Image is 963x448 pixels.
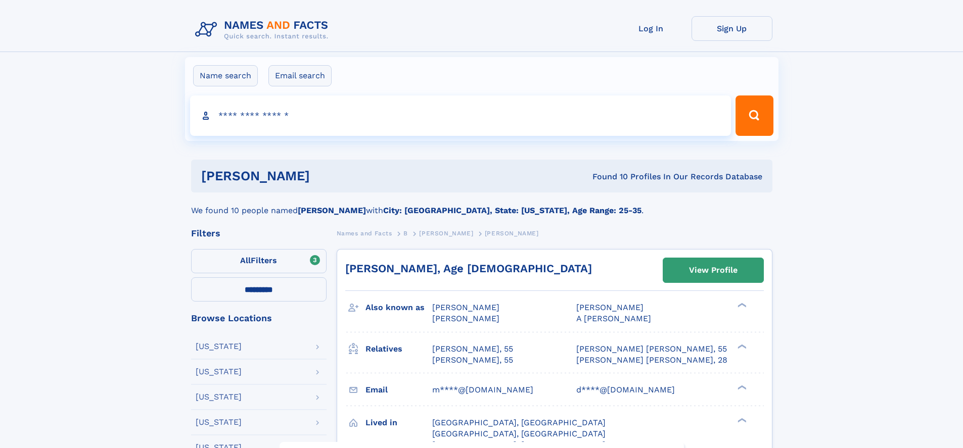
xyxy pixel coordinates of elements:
[191,16,337,43] img: Logo Names and Facts
[485,230,539,237] span: [PERSON_NAME]
[268,65,332,86] label: Email search
[365,299,432,316] h3: Also known as
[735,302,747,309] div: ❯
[191,314,327,323] div: Browse Locations
[196,368,242,376] div: [US_STATE]
[692,16,772,41] a: Sign Up
[190,95,731,136] input: search input
[419,230,473,237] span: [PERSON_NAME]
[735,384,747,390] div: ❯
[298,206,366,215] b: [PERSON_NAME]
[689,259,738,282] div: View Profile
[240,256,251,265] span: All
[419,227,473,239] a: [PERSON_NAME]
[432,355,513,366] a: [PERSON_NAME], 55
[337,227,392,239] a: Names and Facts
[576,314,651,323] span: A [PERSON_NAME]
[196,393,242,401] div: [US_STATE]
[403,227,408,239] a: B
[736,95,773,136] button: Search Button
[365,381,432,399] h3: Email
[191,249,327,273] label: Filters
[576,343,727,355] a: [PERSON_NAME] [PERSON_NAME], 55
[403,230,408,237] span: B
[432,343,513,355] a: [PERSON_NAME], 55
[576,355,727,366] a: [PERSON_NAME] [PERSON_NAME], 28
[201,170,451,182] h1: [PERSON_NAME]
[432,314,499,323] span: [PERSON_NAME]
[191,229,327,238] div: Filters
[196,418,242,426] div: [US_STATE]
[611,16,692,41] a: Log In
[193,65,258,86] label: Name search
[191,192,772,217] div: We found 10 people named with .
[735,417,747,423] div: ❯
[432,418,606,427] span: [GEOGRAPHIC_DATA], [GEOGRAPHIC_DATA]
[365,414,432,431] h3: Lived in
[196,342,242,351] div: [US_STATE]
[576,303,644,312] span: [PERSON_NAME]
[345,262,592,275] a: [PERSON_NAME], Age [DEMOGRAPHIC_DATA]
[383,206,641,215] b: City: [GEOGRAPHIC_DATA], State: [US_STATE], Age Range: 25-35
[451,171,762,182] div: Found 10 Profiles In Our Records Database
[663,258,763,282] a: View Profile
[432,429,606,438] span: [GEOGRAPHIC_DATA], [GEOGRAPHIC_DATA]
[432,303,499,312] span: [PERSON_NAME]
[735,343,747,350] div: ❯
[365,340,432,358] h3: Relatives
